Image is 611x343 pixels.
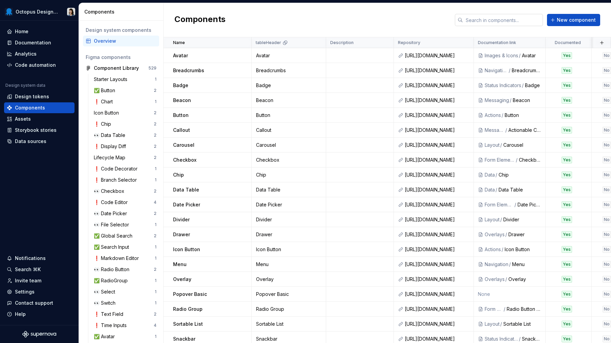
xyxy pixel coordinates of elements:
[485,82,521,89] div: Status Indicators
[499,171,541,178] div: Chip
[173,127,190,134] p: Callout
[503,216,541,223] div: Divider
[603,321,611,327] div: No
[252,261,325,268] div: Menu
[603,171,611,178] div: No
[94,132,128,139] div: 👀 Data Table
[15,28,28,35] div: Home
[173,142,194,148] p: Carousel
[505,276,508,283] div: /
[94,333,118,340] div: ✅ Avatar
[252,157,325,163] div: Checkbox
[405,336,469,342] div: [URL][DOMAIN_NAME]
[485,321,500,327] div: Layout
[485,231,505,238] div: Overlays
[501,246,505,253] div: /
[91,141,159,152] a: ❗️ Display Diff2
[86,27,156,34] div: Design system components
[91,186,159,197] a: 👀 Checkbox2
[252,82,325,89] div: Badge
[562,52,572,59] div: Yes
[562,336,572,342] div: Yes
[173,52,188,59] p: Avatar
[603,52,611,59] div: No
[94,65,139,72] div: Component Library
[485,127,505,134] div: Messaging
[562,291,572,298] div: Yes
[515,157,519,163] div: /
[485,201,514,208] div: Form Elements
[15,311,26,318] div: Help
[603,276,611,283] div: No
[154,200,156,205] div: 4
[91,85,159,96] a: ✅ Button2
[398,40,420,45] p: Repository
[252,52,325,59] div: Avatar
[522,52,541,59] div: Avatar
[518,201,541,208] div: Date Picker
[94,143,129,150] div: ❗️ Display Diff
[4,102,75,113] a: Components
[4,136,75,147] a: Data sources
[252,306,325,312] div: Radio Group
[155,222,156,227] div: 1
[15,62,56,68] div: Code automation
[91,163,159,174] a: ❗️ Code Decorator1
[405,276,469,283] div: [URL][DOMAIN_NAME]
[91,331,159,342] a: ✅ Avatar1
[15,116,31,122] div: Assets
[252,127,325,134] div: Callout
[154,144,156,149] div: 2
[252,67,325,74] div: Breadcrumbs
[503,142,541,148] div: Carousel
[94,199,130,206] div: ❗️ Code Editor
[155,77,156,82] div: 1
[405,306,469,312] div: [URL][DOMAIN_NAME]
[173,171,184,178] p: Chip
[173,231,190,238] p: Drawer
[173,336,195,342] p: Snackbar
[252,321,325,327] div: Sortable List
[522,336,541,342] div: Snackbar
[155,99,156,104] div: 1
[4,48,75,59] a: Analytics
[91,242,159,253] a: ✅ Search Input1
[405,82,469,89] div: [URL][DOMAIN_NAME]
[603,336,611,342] div: No
[485,52,518,59] div: Images & Icons
[603,201,611,208] div: No
[405,261,469,268] div: [URL][DOMAIN_NAME]
[603,231,611,238] div: No
[15,93,49,100] div: Design tokens
[154,188,156,194] div: 2
[603,186,611,193] div: No
[500,321,503,327] div: /
[252,291,325,298] div: Popover Basic
[154,133,156,138] div: 2
[173,201,200,208] p: Date Picker
[405,127,469,134] div: [URL][DOMAIN_NAME]
[15,104,45,111] div: Components
[91,275,159,286] a: ✅ RadioGroup1
[154,323,156,328] div: 4
[252,231,325,238] div: Drawer
[15,39,51,46] div: Documentation
[603,246,611,253] div: No
[499,186,541,193] div: Data Table
[525,82,541,89] div: Badge
[4,60,75,70] a: Code automation
[485,157,515,163] div: Form Elements
[562,112,572,119] div: Yes
[500,142,503,148] div: /
[503,321,541,327] div: Sortable List
[173,97,191,104] p: Beacon
[603,97,611,104] div: No
[485,142,500,148] div: Layout
[94,98,115,105] div: ❗️ Chart
[405,67,469,74] div: [URL][DOMAIN_NAME]
[173,291,207,298] p: Popover Basic
[173,186,199,193] p: Data Table
[485,97,509,104] div: Messaging
[252,276,325,283] div: Overlay
[15,277,41,284] div: Invite team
